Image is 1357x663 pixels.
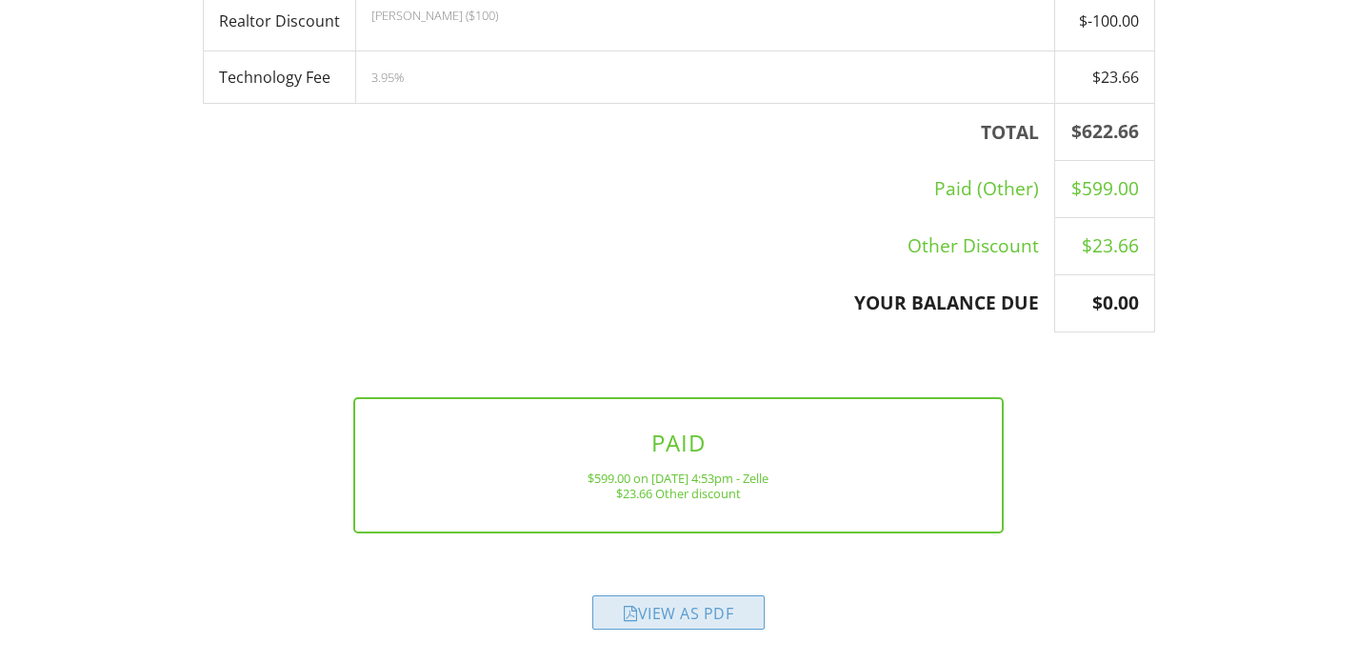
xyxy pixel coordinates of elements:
th: YOUR BALANCE DUE [203,275,1055,332]
div: $599.00 on [DATE] 4:53pm - Zelle [386,471,971,486]
td: $23.66 [1055,51,1154,104]
div: 3.95% [371,70,1039,85]
th: $622.66 [1055,104,1154,161]
div: View as PDF [592,595,765,630]
a: View as PDF [592,608,765,629]
span: Realtor Discount [219,10,340,31]
td: $599.00 [1055,161,1154,218]
td: Paid (Other) [203,161,1055,218]
h3: PAID [386,430,971,455]
td: Other Discount [203,218,1055,275]
div: [PERSON_NAME] ($100) [371,8,1039,23]
div: $23.66 Other discount [386,486,971,501]
td: Technology Fee [203,51,356,104]
th: $0.00 [1055,275,1154,332]
th: TOTAL [203,104,1055,161]
td: $23.66 [1055,218,1154,275]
